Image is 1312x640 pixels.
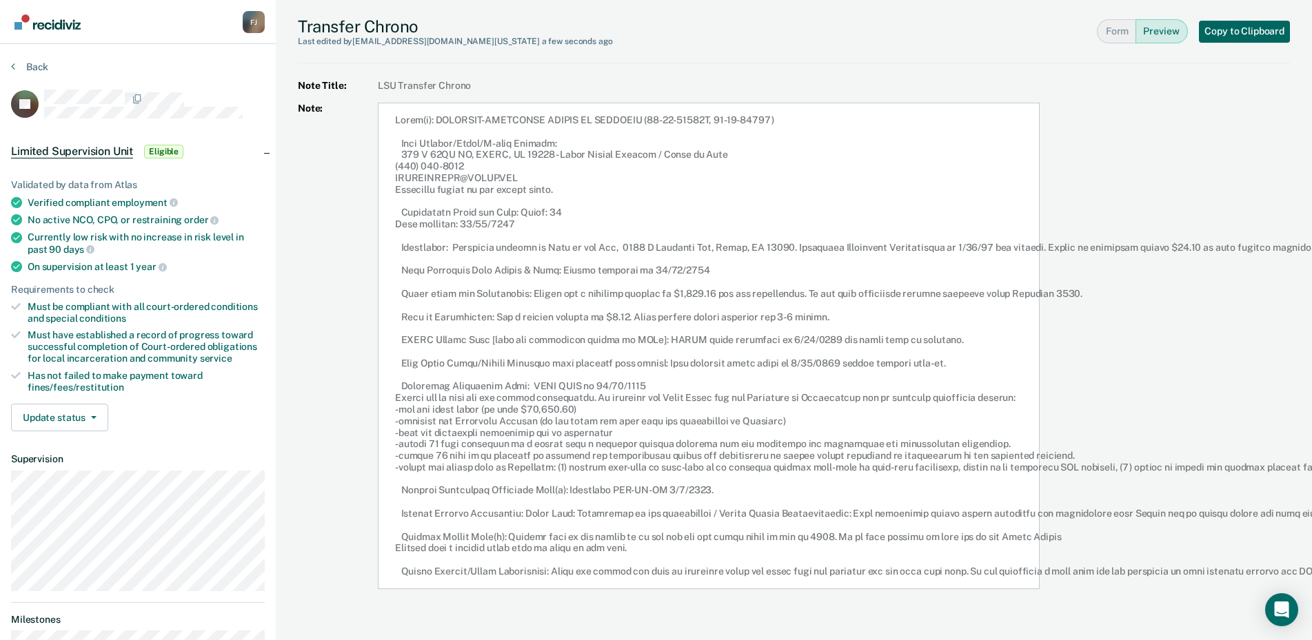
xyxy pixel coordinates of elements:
span: service [200,353,232,364]
button: Preview [1136,19,1188,43]
div: F J [243,11,265,33]
button: Form [1097,19,1136,43]
span: employment [112,197,177,208]
div: Transfer Chrono [298,17,613,46]
div: Has not failed to make payment toward [28,370,265,393]
div: Validated by data from Atlas [11,179,265,191]
button: Profile dropdown button [243,11,265,33]
strong: Note Title: [298,80,367,92]
button: Back [11,61,48,73]
div: Verified compliant [28,196,265,209]
span: Limited Supervision Unit [11,145,133,158]
div: No active NCO, CPO, or restraining [28,214,265,226]
div: Currently low risk with no increase in risk level in past 90 [28,231,265,255]
div: Must be compliant with all court-ordered conditions and special conditions [28,301,265,324]
strong: Note: [298,103,367,589]
span: Eligible [144,145,183,158]
span: a few seconds ago [542,37,613,46]
div: On supervision at least 1 [28,260,265,273]
img: Recidiviz [14,14,81,30]
dt: Supervision [11,453,265,465]
dt: Milestones [11,614,265,626]
div: Last edited by [EMAIL_ADDRESS][DOMAIN_NAME][US_STATE] [298,37,613,46]
div: Requirements to check [11,284,265,296]
span: fines/fees/restitution [28,382,124,393]
button: Copy to Clipboard [1199,21,1290,43]
span: days [63,244,94,255]
div: Open Intercom Messenger [1265,593,1298,626]
span: LSU Transfer Chrono [378,80,1290,92]
article: Lorem(i): DOLORSIT-AMETCONSE ADIPIS EL SEDDOEIU (88-22-51582T, 91-19-84797) Inci Utlabor/Etdol/M-... [378,103,1040,589]
div: Must have established a record of progress toward successful completion of Court-ordered obligati... [28,329,265,364]
span: year [136,261,166,272]
span: order [184,214,219,225]
button: Update status [11,404,108,431]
